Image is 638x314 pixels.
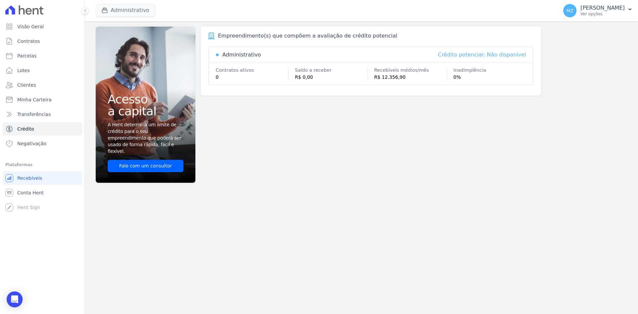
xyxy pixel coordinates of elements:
span: Parcelas [17,52,37,59]
span: Crédito [17,126,34,132]
a: Recebíveis [3,171,82,185]
span: Negativação [17,140,47,147]
span: Transferências [17,111,51,118]
span: Minha Carteira [17,96,52,103]
button: MZ [PERSON_NAME] Ver opções [558,1,638,20]
span: Contratos [17,38,40,45]
a: Clientes [3,78,82,92]
a: Lotes [3,64,82,77]
span: Clientes [17,82,36,88]
div: Administrativo [222,51,261,59]
div: R$ 0,00 [295,74,368,81]
div: R$ 12.356,90 [374,74,447,81]
div: Plataformas [5,161,79,169]
span: Visão Geral [17,23,44,30]
p: [PERSON_NAME] [581,5,625,11]
a: Contratos [3,35,82,48]
span: Recebíveis [17,175,42,181]
a: Parcelas [3,49,82,62]
a: Fale com um consultor [108,160,183,172]
div: Empreendimento(s) que compõem a avaliação de crédito potencial [218,32,397,40]
span: a capital [108,105,183,117]
span: MZ [566,8,574,13]
span: Conta Hent [17,189,44,196]
span: Acesso [108,93,183,105]
a: Crédito [3,122,82,136]
a: Visão Geral [3,20,82,33]
a: Conta Hent [3,186,82,199]
div: Contratos ativos [216,67,288,74]
a: Transferências [3,108,82,121]
div: 0% [454,74,526,81]
a: Negativação [3,137,82,150]
div: Recebíveis médios/mês [374,67,447,74]
div: 0 [216,74,288,81]
div: Crédito potencial: Não disponível [438,51,526,59]
p: Ver opções [581,11,625,17]
span: A Hent determina um limite de crédito para o seu empreendimento que poderá ser usado de forma ráp... [108,121,182,155]
div: Inadimplência [454,67,526,74]
span: Lotes [17,67,30,74]
a: Minha Carteira [3,93,82,106]
div: Open Intercom Messenger [7,291,23,307]
div: Saldo a receber [295,67,368,74]
button: Administrativo [96,4,155,17]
